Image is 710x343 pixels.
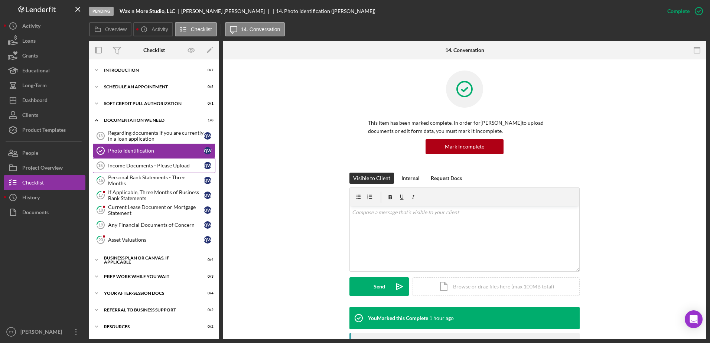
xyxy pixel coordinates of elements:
div: Q W [204,162,211,169]
button: Complete [660,4,706,19]
div: Send [374,277,385,296]
div: 0 / 3 [200,274,214,279]
div: [PERSON_NAME] [PERSON_NAME] [181,8,271,14]
div: Q W [204,147,211,154]
p: This item has been marked complete. In order for [PERSON_NAME] to upload documents or edit form d... [368,119,561,135]
button: Overview [89,22,131,36]
label: Overview [105,26,127,32]
div: Documentation We Need [104,118,195,122]
a: 17If Applicable, Three Months of Business Bank StatementsQW [93,188,215,203]
tspan: 13 [98,134,102,138]
div: [PERSON_NAME] [19,324,67,341]
button: Checklist [175,22,217,36]
div: Open Intercom Messenger [685,310,703,328]
button: Dashboard [4,93,85,108]
div: People [22,146,38,162]
div: Q W [204,236,211,244]
div: 0 / 1 [200,101,214,106]
div: You Marked this Complete [368,315,428,321]
a: 16Personal Bank Statements - Three MonthsQW [93,173,215,188]
div: Visible to Client [353,173,390,184]
div: Internal [401,173,420,184]
tspan: 18 [98,208,103,212]
a: Long-Term [4,78,85,93]
div: Request Docs [431,173,462,184]
div: Product Templates [22,122,66,139]
button: Mark Incomplete [426,139,504,154]
div: Photo Identification [108,148,204,154]
div: Mark Incomplete [445,139,484,154]
a: Documents [4,205,85,220]
div: History [22,190,40,207]
button: Request Docs [427,173,466,184]
button: Internal [398,173,423,184]
div: Checklist [22,175,44,192]
b: Wax n More Studio, LLC [120,8,175,14]
div: Prep Work While You Wait [104,274,195,279]
button: Project Overview [4,160,85,175]
div: 14. Conversation [445,47,484,53]
button: Activity [133,22,173,36]
div: Grants [22,48,38,65]
div: Referral to Business Support [104,308,195,312]
div: Q W [204,177,211,184]
button: Grants [4,48,85,63]
div: 0 / 5 [200,85,214,89]
div: Educational [22,63,50,80]
button: Product Templates [4,122,85,137]
div: Pending [89,7,114,16]
a: 15Income Documents - Please UploadQW [93,158,215,173]
button: Checklist [4,175,85,190]
tspan: 15 [98,163,102,168]
div: Soft Credit Pull Authorization [104,101,195,106]
tspan: 16 [98,178,103,183]
div: If Applicable, Three Months of Business Bank Statements [108,189,204,201]
button: 14. Conversation [225,22,285,36]
div: Asset Valuations [108,237,204,243]
tspan: 17 [98,193,103,197]
button: Educational [4,63,85,78]
div: Clients [22,108,38,124]
div: 0 / 2 [200,308,214,312]
div: 14. Photo Identification ([PERSON_NAME]) [276,8,375,14]
tspan: 19 [98,222,103,227]
time: 2025-10-06 17:18 [429,315,454,321]
button: ET[PERSON_NAME] [4,324,85,339]
button: Clients [4,108,85,122]
div: 0 / 4 [200,291,214,295]
text: ET [9,330,13,334]
div: Dashboard [22,93,48,110]
a: Photo IdentificationQW [93,143,215,158]
div: Activity [22,19,40,35]
div: Long-Term [22,78,47,95]
a: 20Asset ValuationsQW [93,232,215,247]
button: Send [349,277,409,296]
div: Your After-Session Docs [104,291,195,295]
label: Checklist [191,26,212,32]
div: Business Plan or Canvas, if applicable [104,256,195,264]
div: Resources [104,324,195,329]
div: Introduction [104,68,195,72]
div: Schedule An Appointment [104,85,195,89]
div: Q W [204,132,211,140]
button: People [4,146,85,160]
button: Activity [4,19,85,33]
button: Loans [4,33,85,48]
label: Activity [152,26,168,32]
tspan: 20 [98,237,103,242]
div: Project Overview [22,160,63,177]
div: 0 / 4 [200,258,214,262]
button: History [4,190,85,205]
div: Q W [204,206,211,214]
div: 1 / 8 [200,118,214,122]
div: Any Financial Documents of Concern [108,222,204,228]
div: Checklist [143,47,165,53]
